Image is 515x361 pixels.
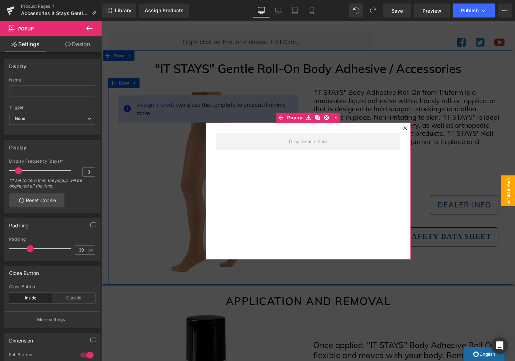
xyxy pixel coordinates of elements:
[18,26,34,31] span: Popup
[9,352,73,359] div: Full Screen
[4,311,100,328] button: More settings
[9,105,95,110] div: Trigger
[9,78,95,83] div: Name
[88,248,94,252] span: px
[9,293,52,303] div: Inside
[52,293,95,303] div: Outside
[21,3,102,9] a: Product Pages
[491,337,508,354] div: Open Intercom Messenger
[366,3,380,17] button: Redo
[9,237,95,242] div: Padding
[15,116,26,121] b: None
[145,8,184,13] div: Assign Products
[9,159,95,164] div: Display Frequency (days)*
[21,10,88,16] span: Accessories It Stays Gentle Roll-On Body Adhesive
[115,7,131,14] span: Library
[102,3,136,17] a: New Library
[453,3,495,17] button: Publish
[226,94,235,104] a: Delete Module
[498,3,512,17] button: More
[37,317,65,323] p: More settings
[9,219,29,228] div: Padding
[52,36,103,52] a: Design
[461,8,479,13] span: Publish
[303,3,320,17] a: Mobile
[287,3,303,17] a: Tablet
[410,158,424,190] span: New Popup
[9,193,64,207] a: Reset Cookie
[9,178,95,193] div: *If set to zero then the popup will be displayed all the time.​
[270,3,287,17] a: Laptop
[414,3,450,17] a: Preview
[9,266,39,276] div: Close Button
[188,94,208,104] span: Popup
[253,3,270,17] a: Desktop
[423,7,441,14] span: Preview
[235,94,245,104] a: Expand / Collapse
[9,334,33,344] div: Dimension
[9,141,26,150] div: Display
[9,59,26,69] div: Display
[349,3,363,17] button: Undo
[391,7,403,14] span: Save
[208,94,217,104] a: Save module
[217,94,226,104] a: Clone Module
[9,284,95,289] div: Close Button
[371,334,413,349] a: English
